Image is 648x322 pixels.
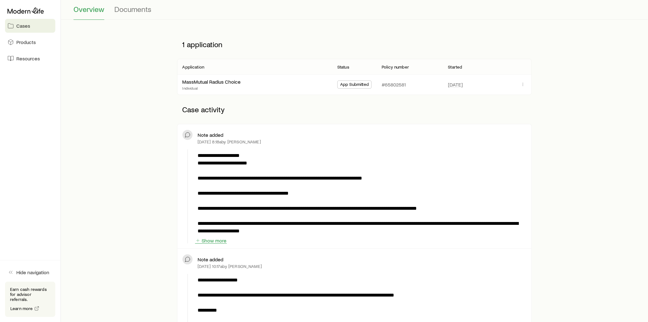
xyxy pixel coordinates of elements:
span: Resources [16,55,40,62]
a: Cases [5,19,55,33]
p: Case activity [177,100,531,119]
button: Hide navigation [5,265,55,279]
p: Started [448,64,462,69]
p: Earn cash rewards for advisor referrals. [10,287,50,302]
p: #65802581 [382,81,406,88]
a: MassMutual Radius Choice [182,79,241,85]
span: Products [16,39,36,45]
p: 1 application [177,35,531,54]
span: App Submitted [340,82,369,88]
div: MassMutual Radius Choice [182,79,241,85]
span: Learn more [10,306,33,311]
button: Show more [195,238,227,244]
span: Hide navigation [16,269,49,275]
p: [DATE] 8:18a by [PERSON_NAME] [198,139,261,144]
p: Note added [198,132,223,138]
div: Case details tabs [74,5,635,20]
p: Application [182,64,204,69]
p: Status [337,64,349,69]
p: [DATE] 10:17a by [PERSON_NAME] [198,264,262,269]
span: Cases [16,23,30,29]
div: Earn cash rewards for advisor referrals.Learn more [5,282,55,317]
span: Documents [114,5,151,14]
a: Resources [5,52,55,65]
p: Individual [182,86,241,91]
span: Overview [74,5,104,14]
p: Note added [198,256,223,263]
a: Products [5,35,55,49]
p: Policy number [382,64,409,69]
span: [DATE] [448,81,463,88]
